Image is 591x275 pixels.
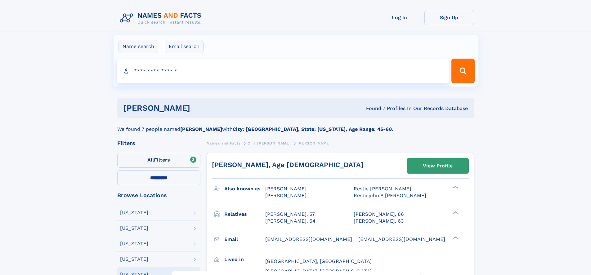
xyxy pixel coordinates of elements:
[451,211,459,215] div: ❯
[123,104,278,112] h1: [PERSON_NAME]
[119,40,158,53] label: Name search
[358,236,445,242] span: [EMAIL_ADDRESS][DOMAIN_NAME]
[424,10,474,25] a: Sign Up
[423,159,453,173] div: View Profile
[375,10,424,25] a: Log In
[117,153,200,168] label: Filters
[265,193,307,198] span: [PERSON_NAME]
[354,218,404,224] a: [PERSON_NAME], 63
[147,157,154,163] span: All
[224,209,265,220] h3: Relatives
[451,59,474,83] button: Search Button
[451,236,459,240] div: ❯
[212,161,363,169] a: [PERSON_NAME], Age [DEMOGRAPHIC_DATA]
[265,258,372,264] span: [GEOGRAPHIC_DATA], [GEOGRAPHIC_DATA]
[117,10,207,27] img: Logo Names and Facts
[224,184,265,194] h3: Also known as
[265,186,307,192] span: [PERSON_NAME]
[265,211,315,218] a: [PERSON_NAME], 57
[407,158,468,173] a: View Profile
[265,236,352,242] span: [EMAIL_ADDRESS][DOMAIN_NAME]
[224,234,265,245] h3: Email
[233,126,392,132] b: City: [GEOGRAPHIC_DATA], State: [US_STATE], Age Range: 45-60
[120,226,148,231] div: [US_STATE]
[180,126,222,132] b: [PERSON_NAME]
[165,40,204,53] label: Email search
[257,141,290,145] span: [PERSON_NAME]
[354,186,411,192] span: Restie [PERSON_NAME]
[117,193,200,198] div: Browse Locations
[278,105,468,112] div: Found 7 Profiles In Our Records Database
[117,118,474,133] div: We found 7 people named with .
[120,257,148,262] div: [US_STATE]
[117,59,449,83] input: search input
[248,139,250,147] a: C
[120,210,148,215] div: [US_STATE]
[120,241,148,246] div: [US_STATE]
[354,193,426,198] span: Restiejohn A [PERSON_NAME]
[265,268,372,274] span: [GEOGRAPHIC_DATA], [GEOGRAPHIC_DATA]
[257,139,290,147] a: [PERSON_NAME]
[224,254,265,265] h3: Lived in
[354,211,404,218] a: [PERSON_NAME], 86
[207,139,241,147] a: Names and Facts
[451,185,459,189] div: ❯
[265,218,316,224] a: [PERSON_NAME], 64
[117,140,200,146] div: Filters
[248,141,250,145] span: C
[298,141,331,145] span: [PERSON_NAME]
